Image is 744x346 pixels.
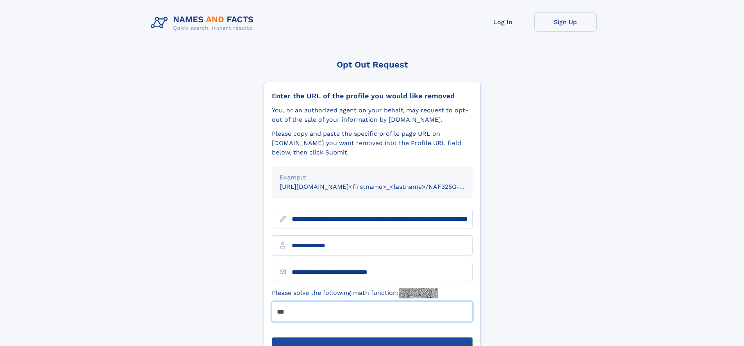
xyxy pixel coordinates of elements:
[534,12,597,32] a: Sign Up
[280,183,487,190] small: [URL][DOMAIN_NAME]<firstname>_<lastname>/NAF325G-xxxxxxxx
[280,173,465,182] div: Example:
[272,92,473,100] div: Enter the URL of the profile you would like removed
[272,288,438,298] label: Please solve the following math function:
[264,60,481,69] div: Opt Out Request
[272,129,473,157] div: Please copy and paste the specific profile page URL on [DOMAIN_NAME] you want removed into the Pr...
[472,12,534,32] a: Log In
[148,12,260,34] img: Logo Names and Facts
[272,106,473,124] div: You, or an authorized agent on your behalf, may request to opt-out of the sale of your informatio...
